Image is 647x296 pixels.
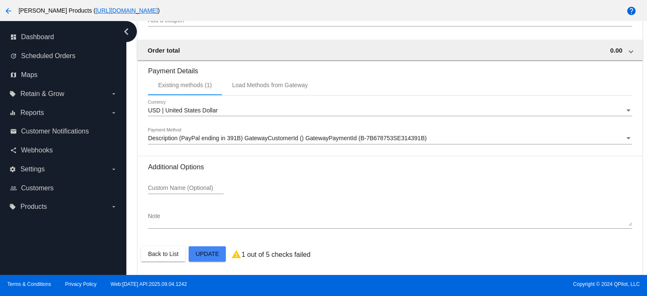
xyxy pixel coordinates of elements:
[7,281,51,287] a: Terms & Conditions
[189,246,226,261] button: Update
[65,281,97,287] a: Privacy Policy
[10,72,17,78] i: map
[110,203,117,210] i: arrow_drop_down
[21,33,54,41] span: Dashboard
[20,90,64,98] span: Retain & Grow
[10,49,117,63] a: update Scheduled Orders
[9,166,16,173] i: settings
[626,6,636,16] mat-icon: help
[21,71,37,79] span: Maps
[10,30,117,44] a: dashboard Dashboard
[10,185,17,192] i: people_outline
[195,251,219,257] span: Update
[10,53,17,59] i: update
[20,109,44,117] span: Reports
[148,163,632,171] h3: Additional Options
[241,251,310,259] p: 1 out of 5 checks failed
[147,47,180,54] span: Order total
[158,82,212,88] div: Existing methods (1)
[10,125,117,138] a: email Customer Notifications
[231,249,241,259] mat-icon: warning
[110,91,117,97] i: arrow_drop_down
[10,147,17,154] i: share
[19,7,160,14] span: [PERSON_NAME] Products ( )
[141,246,185,261] button: Back to List
[20,165,45,173] span: Settings
[331,281,640,287] span: Copyright © 2024 QPilot, LLC
[10,34,17,40] i: dashboard
[10,128,17,135] i: email
[21,52,75,60] span: Scheduled Orders
[110,166,117,173] i: arrow_drop_down
[21,184,53,192] span: Customers
[10,144,117,157] a: share Webhooks
[111,281,187,287] a: Web:[DATE] API:2025.09.04.1242
[148,135,426,141] span: Description (PayPal ending in 391B) GatewayCustomerId () GatewayPaymentId (B-7B678753SE314391B)
[9,109,16,116] i: equalizer
[148,251,178,257] span: Back to List
[9,91,16,97] i: local_offer
[10,181,117,195] a: people_outline Customers
[148,185,224,192] input: Custom Name (Optional)
[21,147,53,154] span: Webhooks
[10,68,117,82] a: map Maps
[232,82,308,88] div: Load Methods from Gateway
[3,6,13,16] mat-icon: arrow_back
[20,203,47,211] span: Products
[148,135,632,142] mat-select: Payment Method
[21,128,89,135] span: Customer Notifications
[137,40,642,60] mat-expansion-panel-header: Order total 0.00
[9,203,16,210] i: local_offer
[110,109,117,116] i: arrow_drop_down
[148,107,632,114] mat-select: Currency
[96,7,158,14] a: [URL][DOMAIN_NAME]
[148,61,632,75] h3: Payment Details
[148,107,217,114] span: USD | United States Dollar
[610,47,622,54] span: 0.00
[120,25,133,38] i: chevron_left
